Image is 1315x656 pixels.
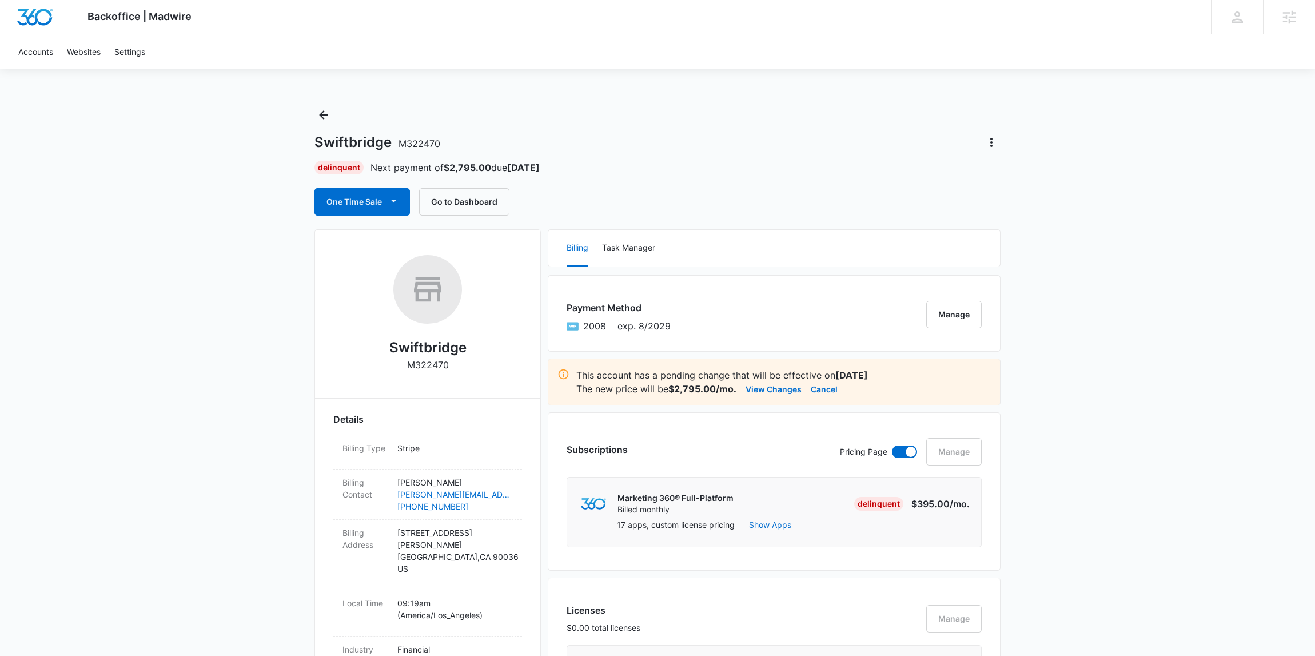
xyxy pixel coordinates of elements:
[342,643,388,655] dt: Industry
[397,597,513,621] p: 09:19am ( America/Los_Angeles )
[333,590,522,637] div: Local Time09:19am (America/Los_Angeles)
[333,435,522,470] div: Billing TypeStripe
[567,301,671,315] h3: Payment Method
[399,138,440,149] span: M322470
[397,643,513,655] p: Financial
[668,383,736,395] strong: $2,795.00/mo.
[950,498,970,510] span: /mo.
[583,319,606,333] span: American Express ending with
[507,162,540,173] strong: [DATE]
[617,319,671,333] span: exp. 8/2029
[567,230,588,267] button: Billing
[397,500,513,512] a: [PHONE_NUMBER]
[397,442,513,454] p: Stripe
[444,162,491,173] strong: $2,795.00
[407,358,449,372] p: M322470
[342,476,388,500] dt: Billing Contact
[746,382,802,396] button: View Changes
[333,412,364,426] span: Details
[314,161,364,174] div: Delinquent
[397,527,513,575] p: [STREET_ADDRESS][PERSON_NAME] [GEOGRAPHIC_DATA] , CA 90036 US
[419,188,509,216] button: Go to Dashboard
[617,504,734,515] p: Billed monthly
[835,369,868,381] strong: [DATE]
[840,446,887,458] p: Pricing Page
[314,134,440,151] h1: Swiftbridge
[567,443,628,456] h3: Subscriptions
[854,497,903,511] div: Delinquent
[811,382,838,396] button: Cancel
[87,10,192,22] span: Backoffice | Madwire
[567,622,640,634] p: $0.00 total licenses
[982,133,1001,152] button: Actions
[370,161,540,174] p: Next payment of due
[602,230,655,267] button: Task Manager
[617,519,735,531] p: 17 apps, custom license pricing
[576,368,991,382] p: This account has a pending change that will be effective on
[397,488,513,500] a: [PERSON_NAME][EMAIL_ADDRESS][DOMAIN_NAME]
[342,442,388,454] dt: Billing Type
[342,597,388,609] dt: Local Time
[576,382,736,396] p: The new price will be
[397,476,513,488] p: [PERSON_NAME]
[911,497,970,511] p: $395.00
[617,492,734,504] p: Marketing 360® Full-Platform
[107,34,152,69] a: Settings
[314,188,410,216] button: One Time Sale
[11,34,60,69] a: Accounts
[314,106,333,124] button: Back
[581,498,605,510] img: marketing360Logo
[333,520,522,590] div: Billing Address[STREET_ADDRESS][PERSON_NAME][GEOGRAPHIC_DATA],CA 90036US
[342,527,388,551] dt: Billing Address
[926,301,982,328] button: Manage
[389,337,467,358] h2: Swiftbridge
[333,470,522,520] div: Billing Contact[PERSON_NAME][PERSON_NAME][EMAIL_ADDRESS][DOMAIN_NAME][PHONE_NUMBER]
[567,603,640,617] h3: Licenses
[749,519,791,531] button: Show Apps
[60,34,107,69] a: Websites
